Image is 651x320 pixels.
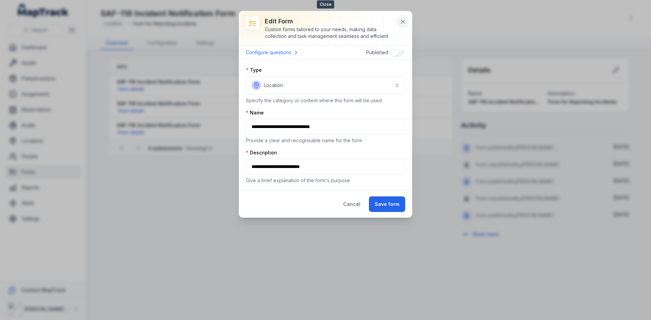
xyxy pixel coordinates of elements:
[369,196,405,212] button: Save form
[246,137,405,144] p: Provide a clear and recognisable name for the form
[246,76,405,94] button: Location
[246,149,277,156] label: Description
[246,67,262,73] label: Type
[337,196,366,212] button: Cancel
[246,109,264,116] label: Name
[246,97,405,104] p: Specify the category or context where this form will be used
[246,48,299,57] a: Configure questions
[246,177,405,184] p: Give a brief explanation of the form's purpose
[366,49,388,55] span: Published
[265,17,394,26] h3: Edit form
[265,26,394,40] div: Custom forms tailored to your needs, making data collection and task management seamless and effi...
[317,0,334,8] span: Close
